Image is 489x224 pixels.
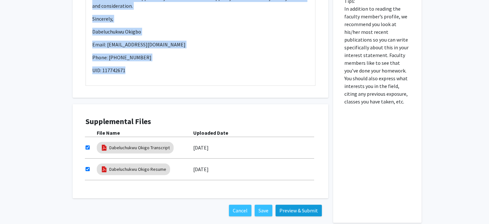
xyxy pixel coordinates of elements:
[109,166,166,173] a: Dabeluchukwu Okigo Resume
[193,164,209,175] label: [DATE]
[101,166,108,173] img: pdf_icon.png
[92,28,309,35] p: Dabeluchukwu Okigbo
[193,130,228,136] b: Uploaded Date
[92,15,309,23] p: Sincerely,
[109,144,170,151] a: Dabeluchukwu Okigo Transcript
[193,142,209,153] label: [DATE]
[92,54,309,61] p: Phone: [PHONE_NUMBER]
[5,195,27,219] iframe: Chat
[92,41,309,48] p: Email: [EMAIL_ADDRESS][DOMAIN_NAME]
[276,205,322,216] button: Preview & Submit
[229,205,251,216] button: Cancel
[86,117,315,126] h4: Supplemental Files
[255,205,272,216] button: Save
[92,66,309,74] p: UID: 117742671
[97,130,120,136] b: File Name
[101,144,108,151] img: pdf_icon.png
